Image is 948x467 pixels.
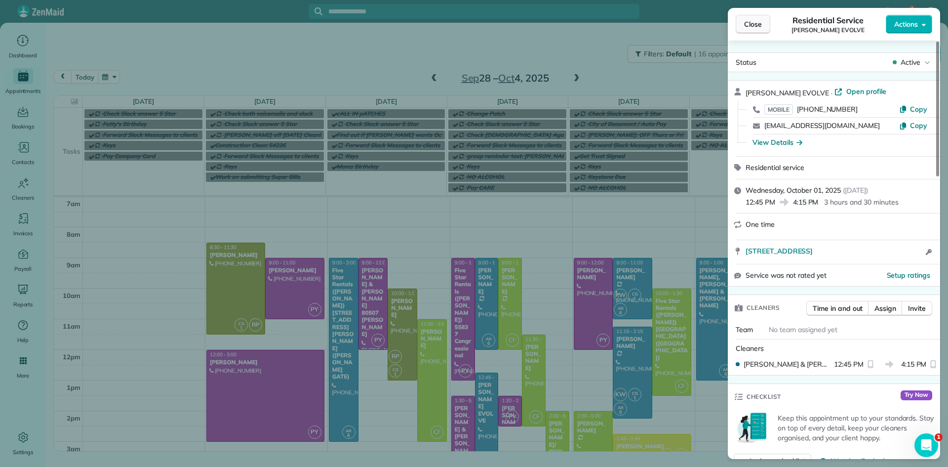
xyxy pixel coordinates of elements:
[902,301,932,316] button: Invite
[846,86,886,96] span: Open profile
[813,303,863,313] span: Time in and out
[736,344,764,353] span: Cleaners
[746,163,804,172] span: Residential service
[748,456,805,466] span: Assign a checklist
[887,271,931,280] span: Setup ratings
[746,88,829,97] span: [PERSON_NAME] EVOLVE
[887,270,931,280] button: Setup ratings
[764,121,880,130] a: [EMAIL_ADDRESS][DOMAIN_NAME]
[752,137,802,147] button: View Details
[736,15,770,34] button: Close
[831,456,898,466] span: Watch a 5 min demo
[746,186,841,195] span: Wednesday, October 01, 2025
[901,390,932,400] span: Try Now
[746,246,923,256] a: [STREET_ADDRESS]
[797,105,858,114] span: [PHONE_NUMBER]
[746,220,775,229] span: One time
[764,104,793,115] span: MOBILE
[914,433,938,457] iframe: Intercom live chat
[769,325,837,334] span: No team assigned yet
[747,392,781,402] span: Checklist
[764,104,858,114] a: MOBILE[PHONE_NUMBER]
[868,301,903,316] button: Assign
[899,121,927,130] button: Copy
[747,303,780,313] span: Cleaners
[793,197,819,207] span: 4:15 PM
[744,19,762,29] span: Close
[908,303,926,313] span: Invite
[899,104,927,114] button: Copy
[792,14,863,26] span: Residential Service
[736,58,756,67] span: Status
[824,197,898,207] p: 3 hours and 30 minutes
[744,359,830,369] span: [PERSON_NAME] & [PERSON_NAME] [PERSON_NAME]
[746,246,813,256] span: [STREET_ADDRESS]
[923,246,934,258] button: Open access information
[834,86,886,96] a: Open profile
[935,433,943,441] span: 1
[910,121,927,130] span: Copy
[746,197,775,207] span: 12:45 PM
[901,57,920,67] span: Active
[829,89,834,97] span: ·
[806,301,869,316] button: Time in and out
[746,270,827,281] span: Service was not rated yet
[874,303,896,313] span: Assign
[778,413,934,443] p: Keep this appointment up to your standards. Stay on top of every detail, keep your cleaners organ...
[834,359,864,369] span: 12:45 PM
[819,456,898,466] button: Watch a 5 min demo
[736,325,753,334] span: Team
[843,186,868,195] span: ( [DATE] )
[791,26,864,34] span: [PERSON_NAME] EVOLVE
[910,105,927,114] span: Copy
[901,359,927,369] span: 4:15 PM
[894,19,918,29] span: Actions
